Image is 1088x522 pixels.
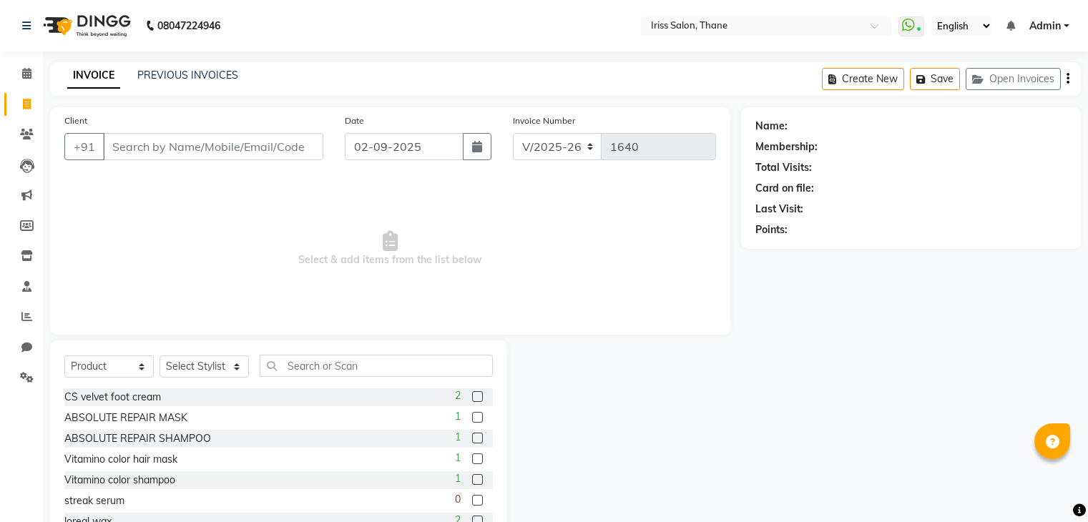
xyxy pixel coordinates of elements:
[455,430,461,445] span: 1
[755,202,803,217] div: Last Visit:
[1028,465,1074,508] iframe: chat widget
[103,133,323,160] input: Search by Name/Mobile/Email/Code
[755,181,814,196] div: Card on file:
[64,452,177,467] div: Vitamino color hair mask
[455,492,461,507] span: 0
[755,222,788,237] div: Points:
[67,63,120,89] a: INVOICE
[64,473,175,488] div: Vitamino color shampoo
[137,69,238,82] a: PREVIOUS INVOICES
[455,450,461,466] span: 1
[755,119,788,134] div: Name:
[455,471,461,486] span: 1
[345,114,364,127] label: Date
[64,390,161,405] div: CS velvet foot cream
[910,68,960,90] button: Save
[966,68,1061,90] button: Open Invoices
[157,6,220,46] b: 08047224946
[755,160,812,175] div: Total Visits:
[455,388,461,403] span: 2
[64,133,104,160] button: +91
[64,431,211,446] div: ABSOLUTE REPAIR SHAMPOO
[64,177,716,320] span: Select & add items from the list below
[64,410,187,425] div: ABSOLUTE REPAIR MASK
[1029,19,1061,34] span: Admin
[64,493,124,508] div: streak serum
[36,6,134,46] img: logo
[260,355,493,377] input: Search or Scan
[64,114,87,127] label: Client
[755,139,818,154] div: Membership:
[455,409,461,424] span: 1
[822,68,904,90] button: Create New
[513,114,575,127] label: Invoice Number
